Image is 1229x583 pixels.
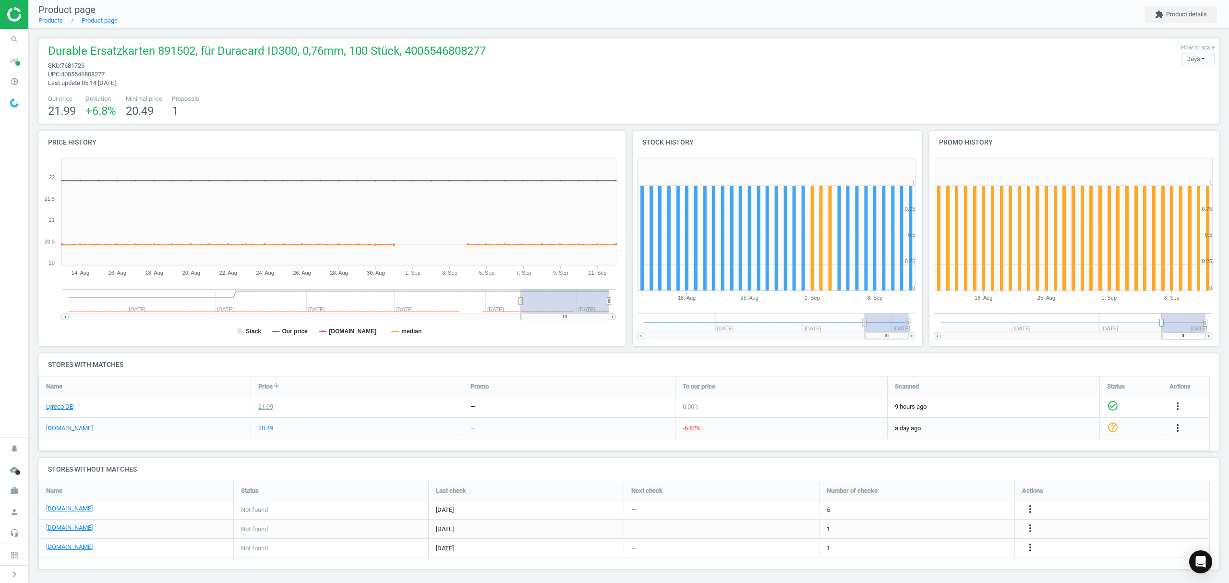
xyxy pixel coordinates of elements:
a: [DOMAIN_NAME] [46,424,93,433]
span: 5 [827,506,830,514]
span: Name [46,382,62,390]
tspan: [DATE] [1191,326,1207,331]
span: Status [241,486,259,495]
span: To our price [683,382,715,390]
i: more_vert [1172,401,1183,412]
h4: Stores without matches [38,458,1219,481]
span: Not found [241,506,268,514]
span: Deviation [85,95,116,103]
a: Products [38,17,63,24]
span: sku : [48,62,61,69]
i: check_circle_outline [1107,400,1119,411]
text: 20 [49,260,55,266]
span: Scanned [895,382,919,390]
span: Next check [631,486,663,495]
tspan: 30. Aug [367,270,385,276]
i: chevron_right [9,569,20,580]
text: 0.5 [908,232,915,238]
div: — [470,402,475,411]
span: Our price [48,95,76,103]
tspan: [DATE] [894,326,911,331]
div: Open Intercom Messenger [1189,550,1212,573]
span: +6.8 % [85,104,116,118]
text: 22 [49,174,55,180]
button: more_vert [1024,504,1036,516]
tspan: 18. Aug [975,295,992,301]
text: 0.5 [1205,232,1212,238]
span: 20.49 [126,104,154,118]
i: timeline [5,51,24,70]
text: 0.75 [1202,206,1212,212]
button: more_vert [1172,401,1183,413]
span: 7681726 [61,62,84,69]
tspan: 14. Aug [72,270,89,276]
tspan: Our price [282,328,308,335]
span: Proposals [172,95,199,103]
i: person [5,503,24,521]
span: Product page [38,4,96,15]
button: more_vert [1024,523,1036,535]
tspan: 25. Aug [1037,295,1055,301]
text: 0.75 [905,206,915,212]
text: 0 [1209,285,1212,291]
span: Not found [241,525,268,534]
tspan: 8. Sep [868,295,883,301]
span: Promo [470,382,489,390]
div: 20.49 [258,424,273,433]
img: wGWNvw8QSZomAAAAABJRU5ErkJggg== [10,98,19,108]
span: 1 [827,544,830,553]
div: Days [1181,52,1215,66]
tspan: Stack [246,328,261,335]
i: more_vert [1024,542,1036,554]
a: Lyreco DE [46,402,73,411]
text: 0 [912,285,915,291]
i: headset_mic [5,524,24,542]
text: 1 [1209,180,1212,185]
span: [DATE] [436,525,616,534]
h4: Promo history [929,131,1219,154]
i: extension [1155,10,1164,19]
tspan: [DOMAIN_NAME] [329,328,376,335]
i: search [5,30,24,49]
span: Price [258,382,273,390]
tspan: 3. Sep [442,270,458,276]
span: 9 hours ago [895,402,1092,411]
div: — [470,424,475,433]
span: 1 [172,104,178,118]
span: Last check [436,486,466,495]
span: Status [1107,382,1125,390]
label: How to scale [1181,44,1215,52]
span: Actions [1169,382,1191,390]
i: cloud_done [5,461,24,479]
h4: Stores with matches [38,353,1219,376]
tspan: 9. Sep [553,270,568,276]
span: a day ago [895,424,1092,433]
span: Actions [1022,486,1043,495]
text: 20.5 [45,239,55,244]
h4: Stock history [633,131,923,154]
tspan: 24. Aug [256,270,274,276]
button: more_vert [1024,542,1036,555]
text: 21.5 [45,196,55,202]
span: 0.00 % [683,403,699,410]
tspan: 1. Sep [405,270,421,276]
button: more_vert [1172,422,1183,435]
h4: Price history [38,131,626,154]
tspan: 20. Aug [182,270,200,276]
i: notifications [5,439,24,458]
i: more_vert [1024,504,1036,515]
i: arrow_downward [273,381,280,389]
text: 1 [912,180,915,185]
text: 21 [49,217,55,223]
div: 21.99 [258,402,273,411]
span: — [631,544,636,553]
tspan: 1. Sep [805,295,820,301]
tspan: 8. Sep [1164,295,1180,301]
span: Name [46,486,62,495]
tspan: 1. Sep [1102,295,1117,301]
span: Minimal price [126,95,162,103]
i: more_vert [1024,523,1036,534]
a: [DOMAIN_NAME] [46,543,93,551]
span: upc : [48,71,61,78]
tspan: 28. Aug [330,270,348,276]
